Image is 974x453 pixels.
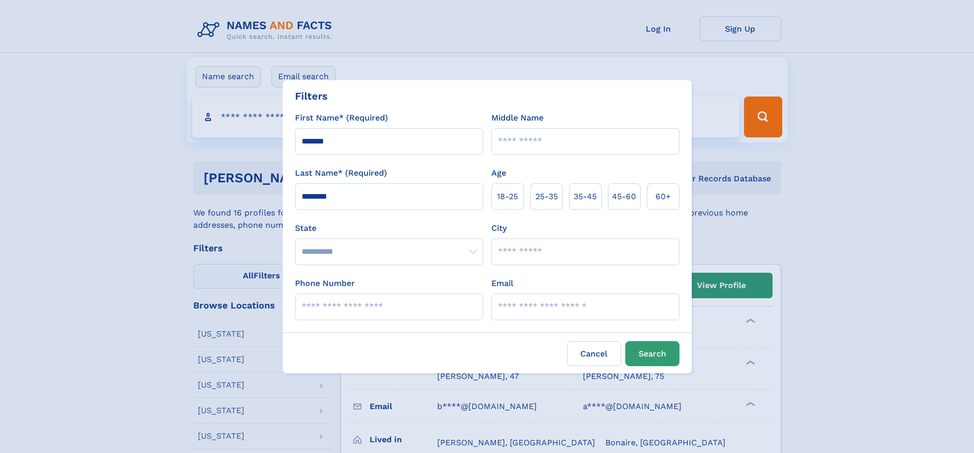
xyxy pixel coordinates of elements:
[491,277,513,290] label: Email
[295,222,483,234] label: State
[535,190,558,203] span: 25‑35
[497,190,518,203] span: 18‑25
[491,222,507,234] label: City
[491,112,543,124] label: Middle Name
[295,277,355,290] label: Phone Number
[491,167,506,179] label: Age
[655,190,671,203] span: 60+
[567,341,621,366] label: Cancel
[295,167,387,179] label: Last Name* (Required)
[295,88,328,104] div: Filters
[295,112,388,124] label: First Name* (Required)
[574,190,597,203] span: 35‑45
[625,341,679,366] button: Search
[612,190,636,203] span: 45‑60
